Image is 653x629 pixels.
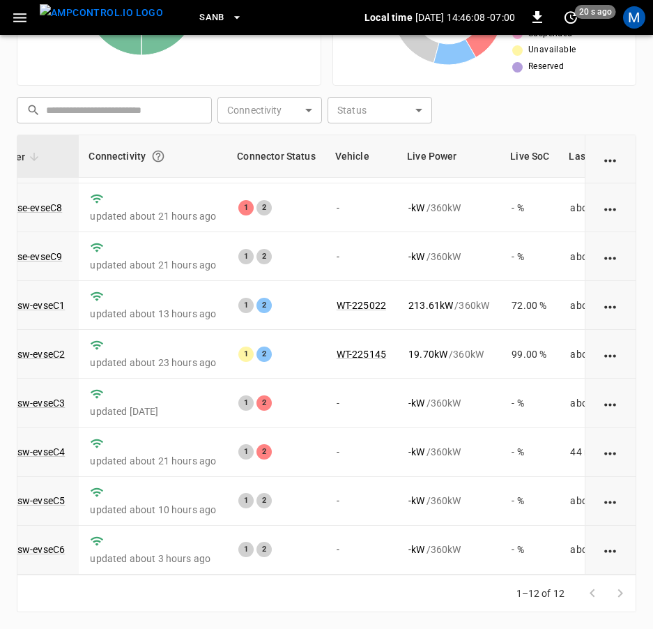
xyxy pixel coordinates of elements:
p: updated about 21 hours ago [90,258,216,272]
img: ampcontrol.io logo [40,4,163,22]
th: Live SoC [500,135,559,178]
div: 1 [238,347,254,362]
div: 1 [238,200,254,215]
button: Connection between the charger and our software. [146,144,171,169]
div: / 360 kW [408,201,489,215]
td: - % [500,183,559,232]
td: - % [500,379,559,427]
p: - kW [408,543,424,556]
p: - kW [408,445,424,459]
td: - [325,428,397,477]
p: Local time [364,10,413,24]
p: updated about 13 hours ago [90,307,216,321]
p: updated about 3 hours ago [90,552,216,566]
span: Reserved [528,60,564,74]
p: 213.61 kW [408,298,453,312]
div: Connectivity [89,144,217,169]
th: Connector Status [227,135,325,178]
td: - [325,477,397,526]
div: 1 [238,298,254,313]
td: - % [500,477,559,526]
div: 2 [256,347,272,362]
div: 2 [256,493,272,508]
div: / 360 kW [408,250,489,264]
div: action cell options [602,347,620,361]
p: updated [DATE] [90,404,216,418]
td: - % [500,428,559,477]
p: [DATE] 14:46:08 -07:00 [415,10,515,24]
div: 1 [238,249,254,264]
div: 2 [256,395,272,411]
button: SanB [194,4,248,31]
div: action cell options [602,152,620,166]
td: - % [500,232,559,281]
p: 19.70 kW [408,347,447,361]
td: - [325,379,397,427]
div: 2 [256,200,272,215]
div: / 360 kW [408,445,489,459]
div: 1 [238,493,254,508]
div: 2 [256,298,272,313]
td: - [325,183,397,232]
p: updated about 10 hours ago [90,503,216,517]
span: SanB [199,10,224,26]
div: / 360 kW [408,396,489,410]
p: - kW [408,250,424,264]
th: Live Power [397,135,500,178]
div: action cell options [602,298,620,312]
th: Vehicle [325,135,397,178]
a: WT-225145 [337,349,386,360]
span: Unavailable [528,43,576,57]
td: 99.00 % [500,330,559,379]
div: action cell options [602,445,620,459]
p: updated about 21 hours ago [90,454,216,468]
div: 2 [256,542,272,557]
td: - % [500,526,559,575]
a: WT-225022 [337,300,386,311]
td: 72.00 % [500,281,559,330]
div: / 360 kW [408,543,489,556]
p: - kW [408,396,424,410]
div: action cell options [602,250,620,264]
td: - [325,526,397,575]
div: action cell options [602,494,620,508]
div: action cell options [602,396,620,410]
div: / 360 kW [408,298,489,312]
div: 1 [238,395,254,411]
p: - kW [408,201,424,215]
p: updated about 23 hours ago [90,356,216,370]
div: action cell options [602,201,620,215]
div: / 360 kW [408,347,489,361]
div: 1 [238,542,254,557]
div: / 360 kW [408,494,489,508]
div: profile-icon [623,6,645,29]
div: action cell options [602,543,620,556]
button: set refresh interval [560,6,582,29]
div: 1 [238,444,254,460]
span: 20 s ago [575,5,616,19]
td: - [325,232,397,281]
div: 2 [256,249,272,264]
p: updated about 21 hours ago [90,209,216,223]
p: 1–12 of 12 [516,586,565,600]
div: 2 [256,444,272,460]
p: - kW [408,494,424,508]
